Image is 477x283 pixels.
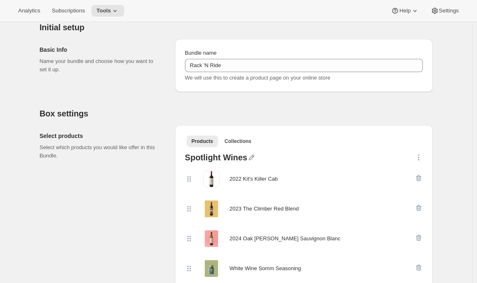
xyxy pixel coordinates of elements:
[40,22,433,32] h2: Initial setup
[47,5,90,17] button: Subscriptions
[185,75,331,81] span: We will use this to create a product page on your online store
[230,235,340,243] div: 2024 Oak [PERSON_NAME] Sauvignon Blanc
[18,7,40,14] span: Analytics
[40,57,162,74] p: Name your bundle and choose how you want to set it up.
[40,109,433,119] h2: Box settings
[230,264,301,273] div: White Wine Somm Seasoning
[225,138,252,145] span: Collections
[91,5,124,17] button: Tools
[40,132,162,140] h2: Select products
[185,153,247,164] div: Spotlight Wines
[230,205,299,213] div: 2023 The Climber Red Blend
[230,175,278,183] div: 2022 Kit's Killer Cab
[439,7,459,14] span: Settings
[185,59,423,72] input: ie. Smoothie box
[52,7,85,14] span: Subscriptions
[40,143,162,160] p: Select which products you would like offer in this Bundle.
[386,5,424,17] button: Help
[96,7,111,14] span: Tools
[192,138,213,145] span: Products
[13,5,45,17] button: Analytics
[399,7,410,14] span: Help
[426,5,464,17] button: Settings
[40,46,162,54] h2: Basic Info
[185,50,217,56] span: Bundle name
